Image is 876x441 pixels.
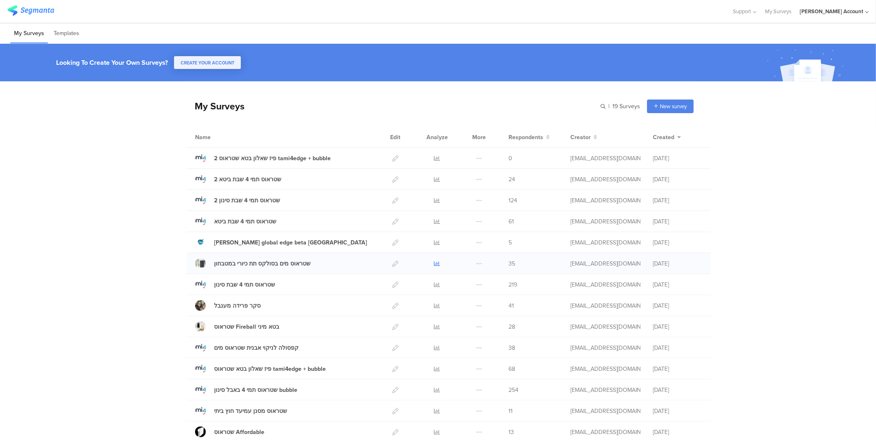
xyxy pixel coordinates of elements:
[214,386,297,394] div: שטראוס תמי 4 באבל סינון bubble
[607,102,611,111] span: |
[764,46,849,84] img: create_account_image.svg
[195,258,311,269] a: שטראוס מים בסולקס תת כיורי במטבחון
[570,259,641,268] div: odelya@ifocus-r.com
[612,102,640,111] span: 19 Surveys
[509,386,518,394] span: 254
[195,321,279,332] a: שטראוס Fireball בטא מיני
[214,301,261,310] div: סקר פרידה מענבל
[195,195,280,206] a: 2 שטראוס תמי 4 שבת סינון
[195,427,264,437] a: שטראוס Affordable
[509,259,515,268] span: 35
[214,196,280,205] div: 2 שטראוס תמי 4 שבת סינון
[570,344,641,352] div: odelya@ifocus-r.com
[214,175,281,184] div: 2 שטראוס תמי 4 שבת ביטא
[195,174,281,185] a: 2 שטראוס תמי 4 שבת ביטא
[214,259,311,268] div: שטראוס מים בסולקס תת כיורי במטבחון
[214,238,367,247] div: Strauss global edge beta Australia
[509,344,515,352] span: 38
[653,386,702,394] div: [DATE]
[570,365,641,373] div: odelya@ifocus-r.com
[653,238,702,247] div: [DATE]
[214,217,276,226] div: שטראוס תמי 4 שבת ביטא
[195,384,297,395] a: שטראוס תמי 4 באבל סינון bubble
[214,428,264,436] div: שטראוס Affordable
[509,217,514,226] span: 61
[386,127,404,147] div: Edit
[509,280,517,289] span: 219
[570,386,641,394] div: odelya@ifocus-r.com
[214,407,287,415] div: שטראוס מסנן עמיעד חוץ ביתי
[570,301,641,310] div: odelya@ifocus-r.com
[195,279,275,290] a: שטראוס תמי 4 שבת סינון
[509,238,512,247] span: 5
[186,99,245,113] div: My Surveys
[195,153,331,164] a: 2 פיז שאלון בטא שטראוס tami4edge + bubble
[509,365,515,373] span: 68
[570,407,641,415] div: odelya@ifocus-r.com
[570,133,591,142] span: Creator
[195,133,245,142] div: Name
[509,133,550,142] button: Respondents
[570,154,641,163] div: odelya@ifocus-r.com
[195,300,261,311] a: סקר פרידה מענבל
[509,175,515,184] span: 24
[509,196,517,205] span: 124
[509,154,512,163] span: 0
[733,7,751,15] span: Support
[195,216,276,227] a: שטראוס תמי 4 שבת ביטא
[509,301,514,310] span: 41
[214,154,331,163] div: 2 פיז שאלון בטא שטראוס tami4edge + bubble
[653,133,681,142] button: Created
[7,5,54,16] img: segmanta logo
[653,344,702,352] div: [DATE]
[570,196,641,205] div: odelya@ifocus-r.com
[195,342,299,353] a: קפסולה לניקוי אבנית שטראוס מים
[660,102,687,110] span: New survey
[570,280,641,289] div: odelya@ifocus-r.com
[653,280,702,289] div: [DATE]
[653,301,702,310] div: [DATE]
[570,133,597,142] button: Creator
[56,58,168,67] div: Looking To Create Your Own Surveys?
[653,365,702,373] div: [DATE]
[653,259,702,268] div: [DATE]
[570,322,641,331] div: odelya@ifocus-r.com
[50,24,83,43] li: Templates
[653,196,702,205] div: [DATE]
[653,175,702,184] div: [DATE]
[195,237,367,248] a: [PERSON_NAME] global edge beta [GEOGRAPHIC_DATA]
[570,217,641,226] div: odelya@ifocus-r.com
[653,133,674,142] span: Created
[174,56,241,69] button: CREATE YOUR ACCOUNT
[570,175,641,184] div: odelya@ifocus-r.com
[653,154,702,163] div: [DATE]
[509,322,515,331] span: 28
[10,24,48,43] li: My Surveys
[425,127,450,147] div: Analyze
[181,59,234,66] span: CREATE YOUR ACCOUNT
[653,322,702,331] div: [DATE]
[653,217,702,226] div: [DATE]
[214,280,275,289] div: שטראוס תמי 4 שבת סינון
[509,407,513,415] span: 11
[214,365,326,373] div: פיז שאלון בטא שטראוס tami4edge + bubble
[195,405,287,416] a: שטראוס מסנן עמיעד חוץ ביתי
[509,428,514,436] span: 13
[653,428,702,436] div: [DATE]
[470,127,488,147] div: More
[214,322,279,331] div: שטראוס Fireball בטא מיני
[195,363,326,374] a: פיז שאלון בטא שטראוס tami4edge + bubble
[570,238,641,247] div: odelya@ifocus-r.com
[570,428,641,436] div: odelya@ifocus-r.com
[800,7,863,15] div: [PERSON_NAME] Account
[214,344,299,352] div: קפסולה לניקוי אבנית שטראוס מים
[509,133,543,142] span: Respondents
[653,407,702,415] div: [DATE]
